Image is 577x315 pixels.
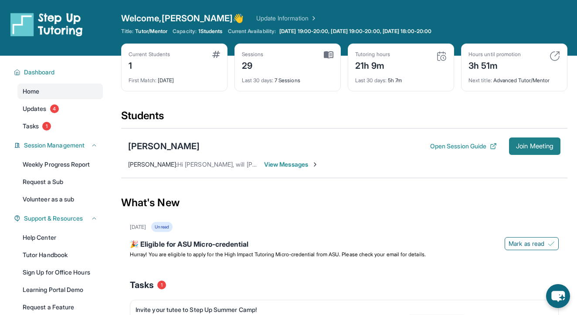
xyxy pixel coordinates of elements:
div: Hours until promotion [468,51,521,58]
span: Hurray! You are eligible to apply for the High Impact Tutoring Micro-credential from ASU. Please ... [130,251,426,258]
a: [DATE] 19:00-20:00, [DATE] 19:00-20:00, [DATE] 18:00-20:00 [278,28,433,35]
span: Tutor/Mentor [135,28,167,35]
a: Tasks1 [17,118,103,134]
span: Next title : [468,77,492,84]
span: Current Availability: [228,28,276,35]
a: Help Center [17,230,103,245]
a: Request a Feature [17,299,103,315]
span: Tasks [23,122,39,131]
div: Invite your tutee to Step Up Summer Camp! [136,305,546,314]
img: Chevron Right [309,14,317,23]
span: Last 30 days : [355,77,387,84]
a: Updates4 [17,101,103,117]
span: Mark as read [509,239,544,248]
span: Capacity: [173,28,197,35]
span: 4 [50,104,59,113]
div: Unread [151,222,172,232]
a: Update Information [256,14,317,23]
div: 1 [129,58,170,72]
span: Support & Resources [24,214,83,223]
img: card [550,51,560,61]
button: Mark as read [505,237,559,250]
span: Updates [23,104,47,113]
a: Request a Sub [17,174,103,190]
span: [DATE] 19:00-20:00, [DATE] 19:00-20:00, [DATE] 18:00-20:00 [279,28,431,35]
a: Volunteer as a sub [17,191,103,207]
button: Open Session Guide [430,142,497,151]
span: 1 Students [198,28,223,35]
span: [PERSON_NAME] : [128,161,177,168]
div: Current Students [129,51,170,58]
div: 29 [242,58,264,72]
div: Students [121,109,567,128]
span: Tasks [130,279,154,291]
img: Chevron-Right [312,161,319,168]
button: chat-button [546,284,570,308]
button: Dashboard [20,68,98,77]
span: Welcome, [PERSON_NAME] 👋 [121,12,244,24]
div: 🎉 Eligible for ASU Micro-credential [130,239,559,251]
div: Sessions [242,51,264,58]
button: Support & Resources [20,214,98,223]
button: Session Management [20,141,98,150]
span: Home [23,87,39,96]
span: Dashboard [24,68,55,77]
div: 21h 9m [355,58,390,72]
img: card [212,51,220,58]
span: Session Management [24,141,85,150]
button: Join Meeting [509,137,560,155]
img: logo [10,12,83,37]
img: Mark as read [548,240,555,247]
span: View Messages [264,160,319,169]
div: [DATE] [129,72,220,84]
a: Weekly Progress Report [17,157,103,172]
div: [DATE] [130,224,146,231]
div: Tutoring hours [355,51,390,58]
a: Sign Up for Office Hours [17,265,103,280]
div: Advanced Tutor/Mentor [468,72,560,84]
img: card [436,51,447,61]
span: First Match : [129,77,156,84]
div: What's New [121,184,567,222]
div: 3h 51m [468,58,521,72]
img: card [324,51,333,59]
span: Last 30 days : [242,77,273,84]
a: Home [17,84,103,99]
span: Title: [121,28,133,35]
span: 1 [157,281,166,289]
div: 5h 7m [355,72,447,84]
div: [PERSON_NAME] [128,140,200,152]
a: Learning Portal Demo [17,282,103,298]
span: Hi [PERSON_NAME], will [PERSON_NAME] be joining me [DATE]? I am currently logged onto the step up... [177,161,489,168]
span: Join Meeting [516,144,553,149]
a: Tutor Handbook [17,247,103,263]
span: 1 [42,122,51,131]
div: 7 Sessions [242,72,333,84]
